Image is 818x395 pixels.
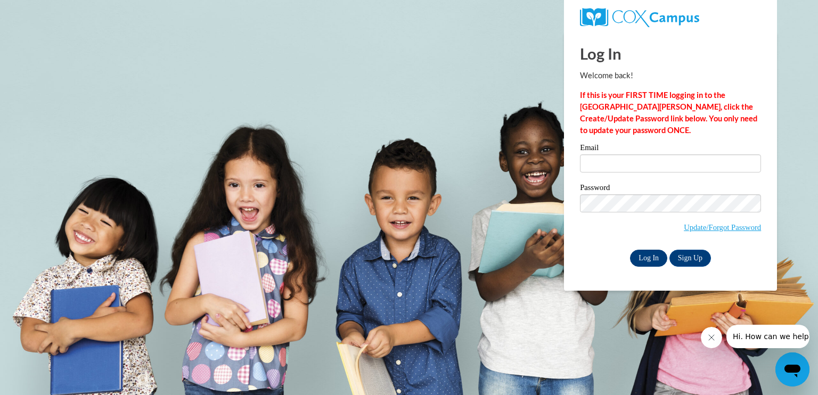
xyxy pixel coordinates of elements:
[580,8,699,27] img: COX Campus
[580,90,757,135] strong: If this is your FIRST TIME logging in to the [GEOGRAPHIC_DATA][PERSON_NAME], click the Create/Upd...
[580,8,761,27] a: COX Campus
[580,184,761,194] label: Password
[630,250,667,267] input: Log In
[6,7,86,16] span: Hi. How can we help?
[580,144,761,154] label: Email
[580,43,761,64] h1: Log In
[684,223,761,232] a: Update/Forgot Password
[669,250,711,267] a: Sign Up
[726,325,809,348] iframe: Message from company
[580,70,761,81] p: Welcome back!
[701,327,722,348] iframe: Close message
[775,352,809,386] iframe: Button to launch messaging window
